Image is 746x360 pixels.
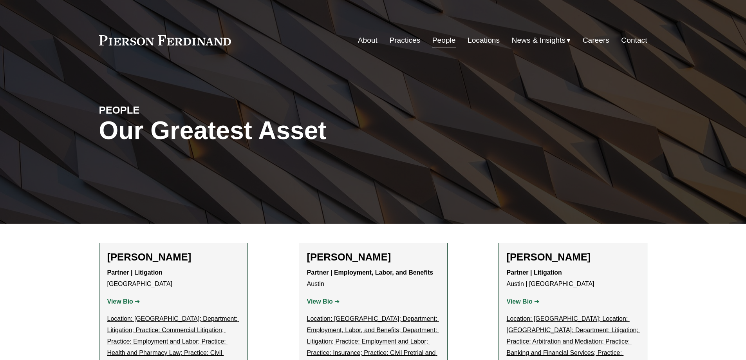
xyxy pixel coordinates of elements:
[621,33,647,48] a: Contact
[307,267,439,290] p: Austin
[507,251,639,263] h2: [PERSON_NAME]
[107,251,240,263] h2: [PERSON_NAME]
[107,298,133,305] strong: View Bio
[468,33,500,48] a: Locations
[99,104,236,116] h4: PEOPLE
[512,34,566,47] span: News & Insights
[107,298,140,305] a: View Bio
[507,298,540,305] a: View Bio
[107,269,163,276] strong: Partner | Litigation
[307,269,434,276] strong: Partner | Employment, Labor, and Benefits
[107,267,240,290] p: [GEOGRAPHIC_DATA]
[507,267,639,290] p: Austin | [GEOGRAPHIC_DATA]
[307,298,333,305] strong: View Bio
[307,251,439,263] h2: [PERSON_NAME]
[507,269,562,276] strong: Partner | Litigation
[432,33,456,48] a: People
[507,298,533,305] strong: View Bio
[307,298,340,305] a: View Bio
[389,33,420,48] a: Practices
[512,33,571,48] a: folder dropdown
[358,33,378,48] a: About
[583,33,609,48] a: Careers
[99,116,464,145] h1: Our Greatest Asset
